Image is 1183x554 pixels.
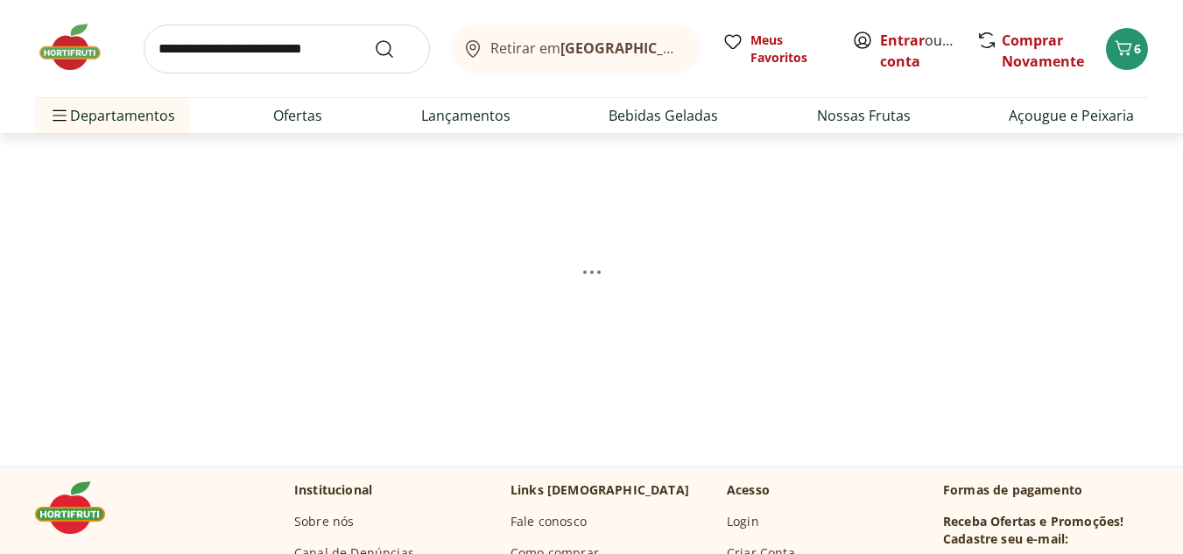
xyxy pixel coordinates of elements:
[609,105,718,126] a: Bebidas Geladas
[880,30,958,72] span: ou
[49,95,175,137] span: Departamentos
[880,31,925,50] a: Entrar
[722,32,831,67] a: Meus Favoritos
[294,481,372,499] p: Institucional
[817,105,911,126] a: Nossas Frutas
[511,513,587,530] a: Fale conosco
[511,481,689,499] p: Links [DEMOGRAPHIC_DATA]
[943,481,1148,499] p: Formas de pagamento
[49,95,70,137] button: Menu
[727,513,759,530] a: Login
[273,105,322,126] a: Ofertas
[943,530,1068,548] h3: Cadastre seu e-mail:
[560,39,856,58] b: [GEOGRAPHIC_DATA]/[GEOGRAPHIC_DATA]
[943,513,1123,530] h3: Receba Ofertas e Promoções!
[727,481,770,499] p: Acesso
[144,25,430,74] input: search
[1002,31,1084,71] a: Comprar Novamente
[1106,28,1148,70] button: Carrinho
[1134,40,1141,57] span: 6
[35,21,123,74] img: Hortifruti
[1009,105,1134,126] a: Açougue e Peixaria
[374,39,416,60] button: Submit Search
[451,25,701,74] button: Retirar em[GEOGRAPHIC_DATA]/[GEOGRAPHIC_DATA]
[750,32,831,67] span: Meus Favoritos
[880,31,976,71] a: Criar conta
[35,481,123,534] img: Hortifruti
[294,513,354,530] a: Sobre nós
[421,105,511,126] a: Lançamentos
[490,40,684,56] span: Retirar em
